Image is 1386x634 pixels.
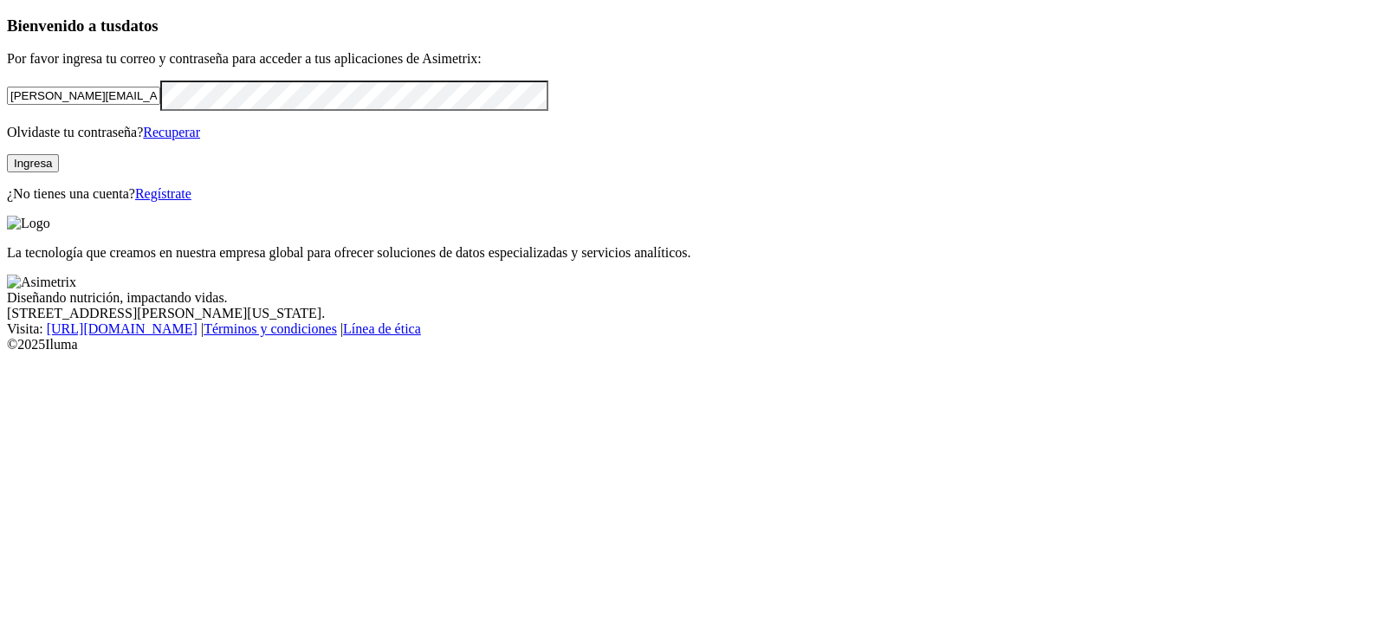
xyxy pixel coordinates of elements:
a: Recuperar [143,125,200,139]
a: [URL][DOMAIN_NAME] [47,321,198,336]
p: ¿No tienes una cuenta? [7,186,1379,202]
p: Por favor ingresa tu correo y contraseña para acceder a tus aplicaciones de Asimetrix: [7,51,1379,67]
div: [STREET_ADDRESS][PERSON_NAME][US_STATE]. [7,306,1379,321]
a: Línea de ética [343,321,421,336]
img: Logo [7,216,50,231]
input: Tu correo [7,87,160,105]
a: Regístrate [135,186,191,201]
div: Diseñando nutrición, impactando vidas. [7,290,1379,306]
h3: Bienvenido a tus [7,16,1379,36]
img: Asimetrix [7,275,76,290]
p: Olvidaste tu contraseña? [7,125,1379,140]
p: La tecnología que creamos en nuestra empresa global para ofrecer soluciones de datos especializad... [7,245,1379,261]
a: Términos y condiciones [204,321,337,336]
button: Ingresa [7,154,59,172]
div: © 2025 Iluma [7,337,1379,353]
div: Visita : | | [7,321,1379,337]
span: datos [121,16,159,35]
